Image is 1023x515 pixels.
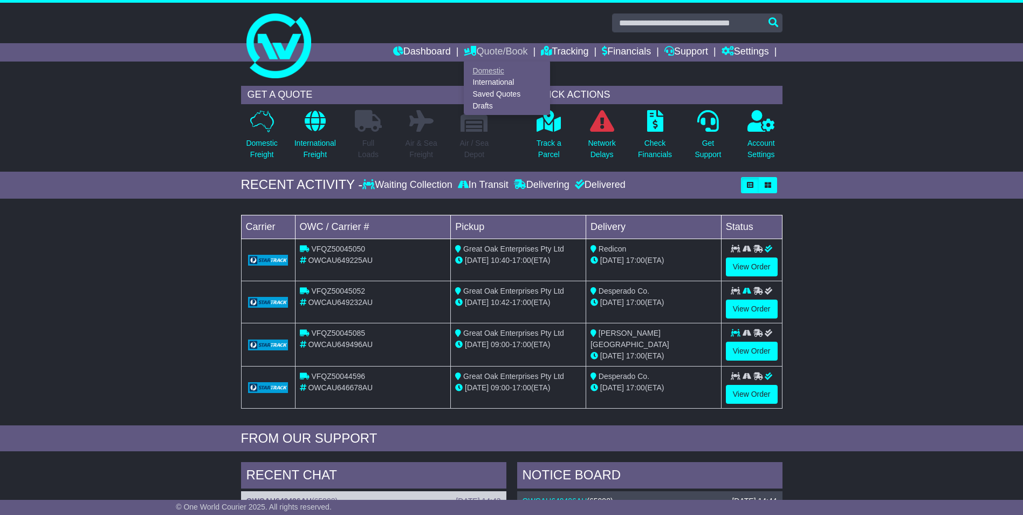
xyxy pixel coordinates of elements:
[294,110,337,166] a: InternationalFreight
[695,138,721,160] p: Get Support
[512,383,531,392] span: 17:00
[246,497,312,505] a: OWCAU649496AU
[295,215,451,239] td: OWC / Carrier #
[491,256,510,265] span: 10:40
[176,503,332,511] span: © One World Courier 2025. All rights reserved.
[464,89,550,100] a: Saved Quotes
[512,256,531,265] span: 17:00
[491,340,510,349] span: 09:00
[451,215,586,239] td: Pickup
[626,383,645,392] span: 17:00
[726,385,778,404] a: View Order
[465,340,489,349] span: [DATE]
[722,43,769,62] a: Settings
[362,179,455,191] div: Waiting Collection
[491,298,510,307] span: 10:42
[588,138,615,160] p: Network Delays
[455,297,581,308] div: - (ETA)
[541,43,588,62] a: Tracking
[694,110,722,166] a: GetSupport
[747,110,775,166] a: AccountSettings
[464,77,550,89] a: International
[248,382,289,393] img: GetCarrierServiceLogo
[241,462,506,491] div: RECENT CHAT
[308,383,373,392] span: OWCAU646678AU
[311,287,365,295] span: VFQZ50045052
[600,298,624,307] span: [DATE]
[599,372,649,381] span: Desperado Co.
[241,431,782,446] div: FROM OUR SUPPORT
[314,497,335,505] span: 65998
[600,383,624,392] span: [DATE]
[465,383,489,392] span: [DATE]
[589,497,610,505] span: 65998
[311,245,365,253] span: VFQZ50045050
[572,179,626,191] div: Delivered
[455,339,581,350] div: - (ETA)
[591,329,669,349] span: [PERSON_NAME][GEOGRAPHIC_DATA]
[246,497,501,506] div: ( )
[294,138,336,160] p: International Freight
[246,138,277,160] p: Domestic Freight
[248,255,289,266] img: GetCarrierServiceLogo
[638,138,672,160] p: Check Financials
[455,179,511,191] div: In Transit
[587,110,616,166] a: NetworkDelays
[591,255,717,266] div: (ETA)
[664,43,708,62] a: Support
[241,86,496,104] div: GET A QUOTE
[536,110,562,166] a: Track aParcel
[511,179,572,191] div: Delivering
[308,256,373,265] span: OWCAU649225AU
[626,351,645,360] span: 17:00
[726,342,778,361] a: View Order
[241,177,363,193] div: RECENT ACTIVITY -
[465,298,489,307] span: [DATE]
[591,350,717,362] div: (ETA)
[455,382,581,394] div: - (ETA)
[602,43,651,62] a: Financials
[463,372,564,381] span: Great Oak Enterprises Pty Ltd
[455,255,581,266] div: - (ETA)
[463,287,564,295] span: Great Oak Enterprises Pty Ltd
[406,138,437,160] p: Air & Sea Freight
[464,100,550,112] a: Drafts
[512,298,531,307] span: 17:00
[517,462,782,491] div: NOTICE BOARD
[600,351,624,360] span: [DATE]
[245,110,278,166] a: DomesticFreight
[599,287,649,295] span: Desperado Co.
[465,256,489,265] span: [DATE]
[464,65,550,77] a: Domestic
[491,383,510,392] span: 09:00
[591,297,717,308] div: (ETA)
[600,256,624,265] span: [DATE]
[460,138,489,160] p: Air / Sea Depot
[393,43,451,62] a: Dashboard
[311,372,365,381] span: VFQZ50044596
[311,329,365,337] span: VFQZ50045085
[241,215,295,239] td: Carrier
[586,215,721,239] td: Delivery
[528,86,782,104] div: QUICK ACTIONS
[464,43,527,62] a: Quote/Book
[537,138,561,160] p: Track a Parcel
[512,340,531,349] span: 17:00
[599,245,626,253] span: Redicon
[726,300,778,319] a: View Order
[464,62,550,115] div: Quote/Book
[626,256,645,265] span: 17:00
[456,497,500,506] div: [DATE] 14:43
[308,340,373,349] span: OWCAU649496AU
[248,340,289,350] img: GetCarrierServiceLogo
[248,297,289,308] img: GetCarrierServiceLogo
[721,215,782,239] td: Status
[523,497,777,506] div: ( )
[726,257,778,276] a: View Order
[637,110,672,166] a: CheckFinancials
[463,245,564,253] span: Great Oak Enterprises Pty Ltd
[732,497,777,506] div: [DATE] 14:44
[523,497,587,505] a: OWCAU649496AU
[308,298,373,307] span: OWCAU649232AU
[463,329,564,337] span: Great Oak Enterprises Pty Ltd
